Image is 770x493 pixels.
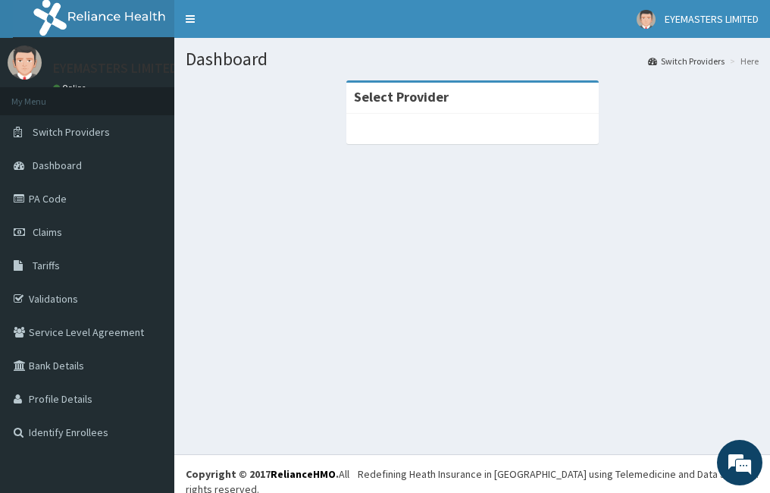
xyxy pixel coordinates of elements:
[358,466,759,482] div: Redefining Heath Insurance in [GEOGRAPHIC_DATA] using Telemedicine and Data Science!
[53,83,89,93] a: Online
[271,467,336,481] a: RelianceHMO
[726,55,759,68] li: Here
[186,467,339,481] strong: Copyright © 2017 .
[8,46,42,80] img: User Image
[33,125,110,139] span: Switch Providers
[33,259,60,272] span: Tariffs
[648,55,725,68] a: Switch Providers
[637,10,656,29] img: User Image
[53,61,178,75] p: EYEMASTERS LIMITED
[33,225,62,239] span: Claims
[33,159,82,172] span: Dashboard
[665,12,759,26] span: EYEMASTERS LIMITED
[186,49,759,69] h1: Dashboard
[354,88,449,105] strong: Select Provider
